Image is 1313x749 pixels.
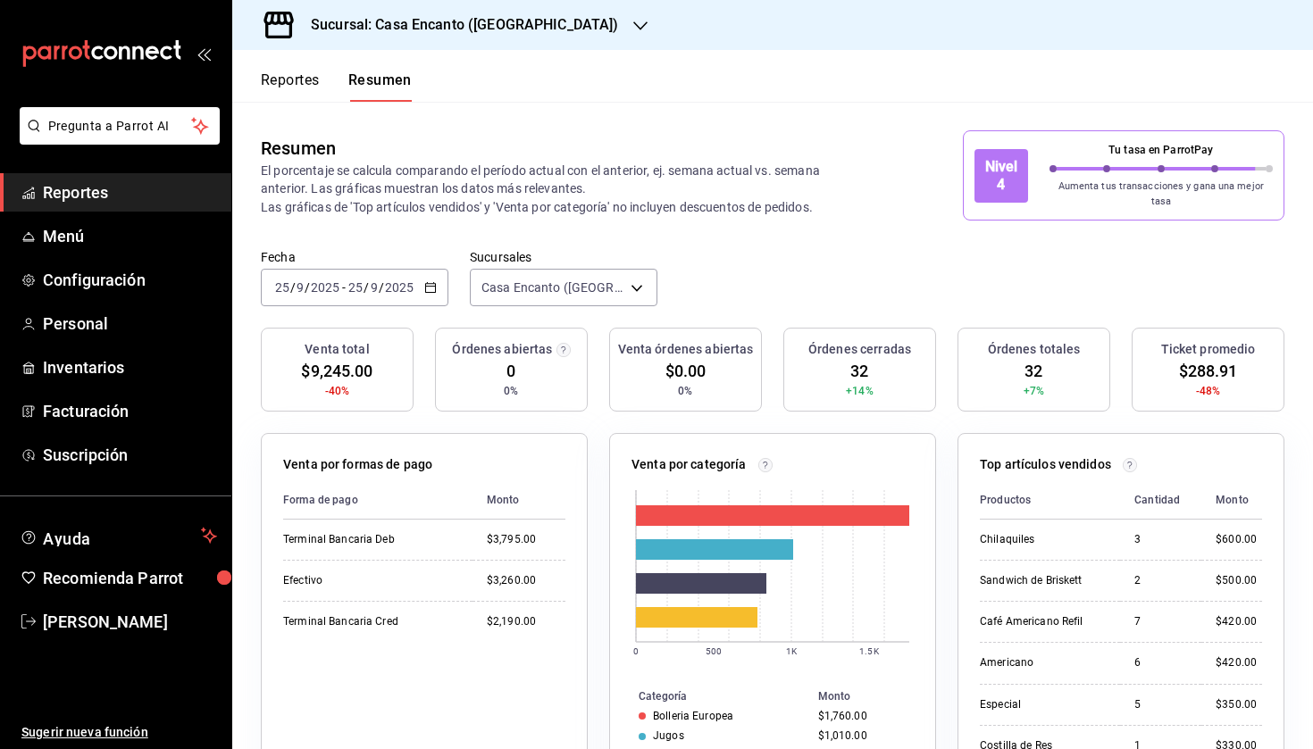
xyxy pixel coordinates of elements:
[305,280,310,295] span: /
[43,525,194,546] span: Ayuda
[1024,383,1044,399] span: +7%
[1050,179,1274,209] p: Aumenta tus transacciones y gana una mejor tasa
[1134,532,1187,547] div: 3
[631,455,747,474] p: Venta por categoría
[859,646,879,656] text: 1.5K
[370,280,379,295] input: --
[980,655,1106,670] div: Americano
[342,280,346,295] span: -
[325,383,350,399] span: -40%
[1120,481,1201,520] th: Cantidad
[808,340,911,359] h3: Órdenes cerradas
[980,573,1106,588] div: Sandwich de Briskett
[274,280,290,295] input: --
[818,710,907,722] div: $1,760.00
[43,566,217,590] span: Recomienda Parrot
[506,359,515,383] span: 0
[1050,142,1274,158] p: Tu tasa en ParrotPay
[1134,573,1187,588] div: 2
[1216,655,1262,670] div: $420.00
[348,71,412,102] button: Resumen
[980,614,1106,629] div: Café Americano Refil
[988,340,1081,359] h3: Órdenes totales
[850,359,868,383] span: 32
[301,359,372,383] span: $9,245.00
[261,251,448,263] label: Fecha
[379,280,384,295] span: /
[618,340,754,359] h3: Venta órdenes abiertas
[1134,655,1187,670] div: 6
[1201,481,1262,520] th: Monto
[1216,532,1262,547] div: $600.00
[811,687,936,706] th: Monto
[283,455,432,474] p: Venta por formas de pago
[470,251,657,263] label: Sucursales
[43,312,217,336] span: Personal
[20,107,220,145] button: Pregunta a Parrot AI
[261,71,412,102] div: navigation tabs
[1179,359,1238,383] span: $288.91
[818,729,907,742] div: $1,010.00
[21,723,217,742] span: Sugerir nueva función
[980,455,1111,474] p: Top artículos vendidos
[678,383,692,399] span: 0%
[633,646,639,656] text: 0
[974,149,1028,203] div: Nivel 4
[283,481,473,520] th: Forma de pago
[43,180,217,204] span: Reportes
[43,443,217,467] span: Suscripción
[504,383,518,399] span: 0%
[1216,697,1262,712] div: $350.00
[1134,697,1187,712] div: 5
[1161,340,1256,359] h3: Ticket promedio
[261,135,336,162] div: Resumen
[1196,383,1221,399] span: -48%
[297,14,619,36] h3: Sucursal: Casa Encanto ([GEOGRAPHIC_DATA])
[347,280,364,295] input: --
[1134,614,1187,629] div: 7
[1216,573,1262,588] div: $500.00
[980,532,1106,547] div: Chilaquiles
[653,710,733,722] div: Bolleria Europea
[310,280,340,295] input: ----
[384,280,414,295] input: ----
[1216,614,1262,629] div: $420.00
[473,481,565,520] th: Monto
[1024,359,1042,383] span: 32
[846,383,874,399] span: +14%
[261,71,320,102] button: Reportes
[43,355,217,379] span: Inventarios
[305,340,369,359] h3: Venta total
[610,687,811,706] th: Categoría
[786,646,798,656] text: 1K
[653,729,684,742] div: Jugos
[364,280,369,295] span: /
[481,279,624,296] span: Casa Encanto ([GEOGRAPHIC_DATA])
[197,46,211,61] button: open_drawer_menu
[283,573,458,588] div: Efectivo
[261,162,858,215] p: El porcentaje se calcula comparando el período actual con el anterior, ej. semana actual vs. sema...
[487,614,565,629] div: $2,190.00
[13,129,220,148] a: Pregunta a Parrot AI
[487,532,565,547] div: $3,795.00
[43,610,217,634] span: [PERSON_NAME]
[283,532,458,547] div: Terminal Bancaria Deb
[980,697,1106,712] div: Especial
[43,268,217,292] span: Configuración
[290,280,296,295] span: /
[980,481,1120,520] th: Productos
[43,399,217,423] span: Facturación
[48,117,192,136] span: Pregunta a Parrot AI
[706,646,722,656] text: 500
[665,359,707,383] span: $0.00
[487,573,565,588] div: $3,260.00
[43,224,217,248] span: Menú
[452,340,552,359] h3: Órdenes abiertas
[296,280,305,295] input: --
[283,614,458,629] div: Terminal Bancaria Cred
